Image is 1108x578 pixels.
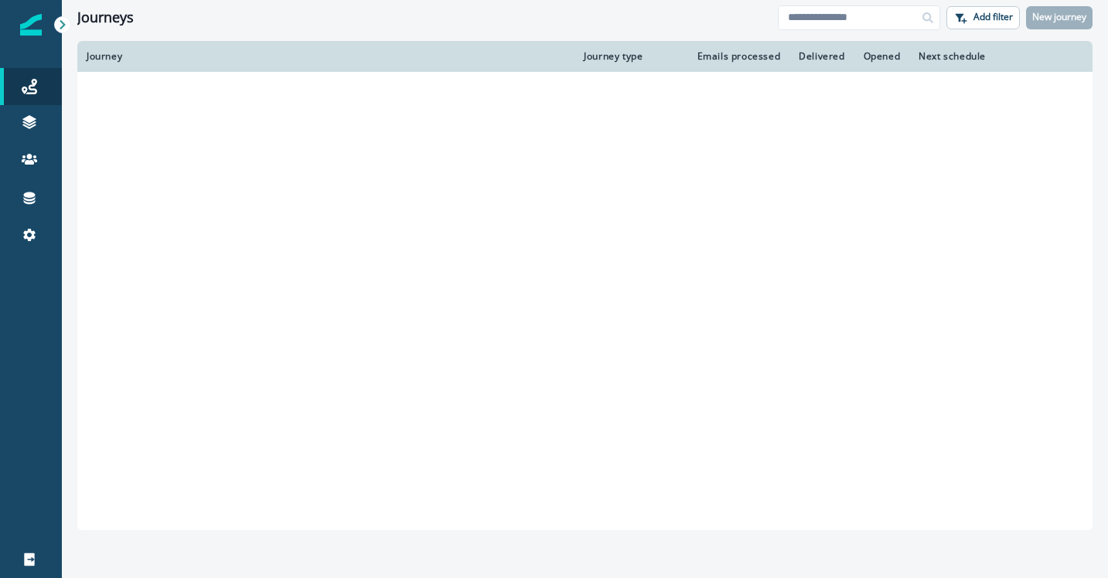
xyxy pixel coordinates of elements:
div: Delivered [799,50,844,63]
h1: Journeys [77,9,134,26]
button: New journey [1026,6,1093,29]
div: Journey [87,50,565,63]
p: New journey [1032,12,1086,22]
p: Add filter [973,12,1013,22]
div: Journey type [584,50,676,63]
div: Opened [864,50,901,63]
div: Emails processed [694,50,780,63]
button: Add filter [946,6,1020,29]
img: Inflection [20,14,42,36]
div: Next schedule [919,50,1046,63]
